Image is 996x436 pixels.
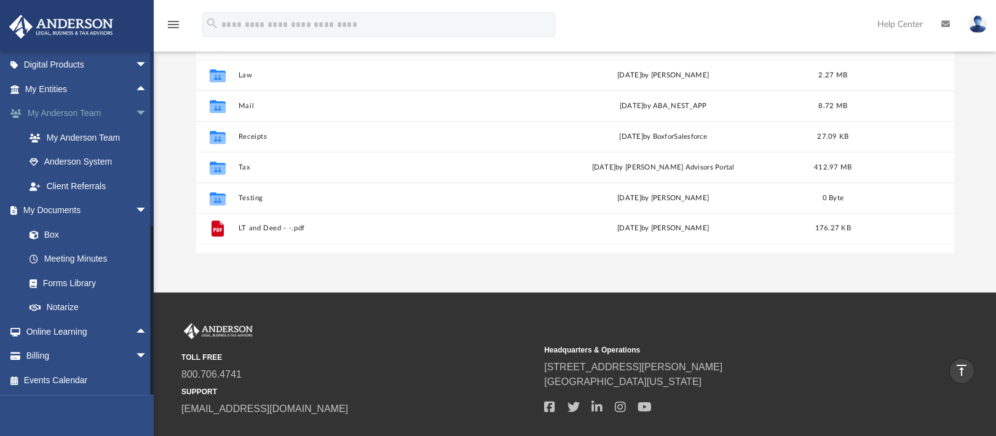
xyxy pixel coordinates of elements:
span: arrow_drop_up [135,77,160,102]
div: [DATE] by [PERSON_NAME] [523,224,803,235]
small: SUPPORT [181,386,536,397]
a: Digital Productsarrow_drop_down [9,53,166,77]
small: TOLL FREE [181,352,536,363]
img: Anderson Advisors Platinum Portal [181,323,255,339]
span: 2.27 MB [818,72,847,79]
button: Mail [238,102,518,110]
button: Testing [238,194,518,202]
i: menu [166,17,181,32]
a: My Anderson Team [17,125,160,150]
a: Client Referrals [17,174,166,198]
div: [DATE] by [PERSON_NAME] [523,70,803,81]
img: User Pic [968,15,987,33]
span: arrow_drop_down [135,198,160,224]
span: 27.09 KB [816,133,848,140]
a: [EMAIL_ADDRESS][DOMAIN_NAME] [181,403,348,414]
a: Billingarrow_drop_down [9,344,166,368]
a: [STREET_ADDRESS][PERSON_NAME] [544,362,722,372]
i: vertical_align_top [954,363,969,378]
div: [DATE] by BoxforSalesforce [523,131,803,142]
small: Headquarters & Operations [544,345,898,356]
a: Box [17,222,154,247]
div: [DATE] by ABA_NEST_APP [523,101,803,112]
a: 800.706.4741 [181,369,242,380]
button: Law [238,71,518,79]
a: Forms Library [17,271,154,295]
a: My Anderson Teamarrow_drop_down [9,101,166,126]
button: Tax [238,163,518,171]
a: [GEOGRAPHIC_DATA][US_STATE] [544,376,702,387]
span: 176.27 KB [815,225,850,232]
span: arrow_drop_down [135,53,160,78]
div: [DATE] by [PERSON_NAME] [523,193,803,204]
a: vertical_align_top [949,358,974,384]
span: arrow_drop_up [135,319,160,345]
a: Online Learningarrow_drop_up [9,319,160,344]
span: 0 Byte [822,195,844,201]
a: Notarize [17,295,160,320]
i: search [205,17,219,30]
a: My Documentsarrow_drop_down [9,198,160,223]
span: 412.97 MB [813,164,851,171]
img: Anderson Advisors Platinum Portal [6,15,117,39]
span: arrow_drop_down [135,101,160,127]
a: menu [166,23,181,32]
button: Receipts [238,133,518,141]
a: Events Calendar [9,368,166,392]
a: Meeting Minutes [17,247,160,271]
button: LT and Deed - -.pdf [238,225,518,233]
a: My Entitiesarrow_drop_up [9,77,166,101]
a: Anderson System [17,150,166,174]
span: 8.72 MB [818,103,847,109]
div: [DATE] by [PERSON_NAME] Advisors Portal [523,162,803,173]
span: arrow_drop_down [135,344,160,369]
